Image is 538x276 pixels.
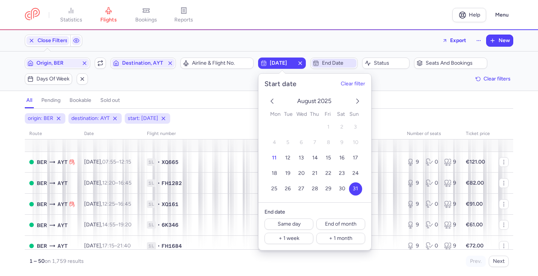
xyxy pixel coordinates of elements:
strong: €91.00 [466,201,483,207]
div: 9 [407,179,420,187]
span: Destination, AYT [122,60,164,66]
div: 9 [444,158,457,166]
a: flights [90,7,127,23]
span: OPEN [29,160,34,164]
span: [DATE], [84,159,131,165]
button: New [487,35,513,46]
div: 0 [426,179,438,187]
h6: End date [264,209,365,215]
span: 28 [312,186,318,192]
button: 2 [335,121,349,134]
button: 21 [308,167,322,180]
span: Origin, BER [36,60,79,66]
button: 9 [335,136,349,149]
button: 29 [322,182,335,196]
span: 17 [353,155,358,161]
button: End of month [316,218,365,230]
span: • [157,179,160,187]
button: 26 [281,182,295,196]
span: 1L [147,200,156,208]
time: 16:45 [118,180,131,186]
span: FH1684 [162,242,182,250]
span: Export [450,38,466,43]
span: Berlin Brandenburg Airport, Berlin, Germany [37,242,47,250]
span: Seats and bookings [426,60,485,66]
span: Days of week [36,76,70,82]
h4: sold out [100,97,120,104]
button: Seats and bookings [414,58,487,69]
button: Destination, AYT [110,58,176,69]
button: + 1 week [264,233,313,244]
button: Clear filter [341,81,365,87]
button: [DATE] [258,58,305,69]
span: reports [174,17,193,23]
button: 31 [349,182,362,196]
span: Antalya, Antalya, Turkey [57,242,68,250]
button: 24 [349,167,362,180]
span: – [102,201,131,207]
div: 9 [444,200,457,208]
span: on 1,759 results [45,258,84,264]
time: 17:15 [102,243,114,249]
span: – [102,159,131,165]
span: New [499,38,510,44]
a: bookings [127,7,165,23]
button: 17 [349,152,362,165]
span: • [157,242,160,250]
button: 4 [268,136,281,149]
span: 23 [339,170,345,177]
button: 30 [335,182,349,196]
button: 23 [335,167,349,180]
span: 31 [353,186,358,192]
span: Antalya, Antalya, Turkey [57,221,68,229]
span: 11 [272,155,277,161]
button: 19 [281,167,295,180]
a: statistics [52,7,90,23]
div: 9 [407,242,420,250]
span: 7 [313,140,316,146]
span: 1 [327,124,329,130]
span: 14 [312,155,318,161]
h4: bookable [70,97,91,104]
button: 28 [308,182,322,196]
span: 29 [325,186,331,192]
span: 19 [285,170,290,177]
span: 10 [353,140,358,146]
button: End date [310,58,358,69]
span: – [102,180,131,186]
button: 27 [295,182,308,196]
div: 0 [426,158,438,166]
time: 21:40 [117,243,131,249]
span: OPEN [29,223,34,227]
th: Flight number [142,128,402,140]
button: next month [353,97,362,107]
h4: all [26,97,32,104]
time: 12:25 [102,201,115,207]
span: 18 [272,170,277,177]
button: 14 [308,152,322,165]
div: 0 [426,242,438,250]
span: statistics [60,17,82,23]
span: [DATE] [270,60,294,66]
span: bookings [135,17,157,23]
button: 18 [268,167,281,180]
span: 25 [271,186,277,192]
button: Close Filters [25,35,70,46]
th: Ticket price [461,128,494,140]
button: Next [489,256,509,267]
button: Same day [264,218,313,230]
span: August [297,97,317,105]
span: 16 [339,155,345,161]
span: 6K346 [162,221,178,229]
span: 1L [147,158,156,166]
span: • [157,200,160,208]
span: XQ665 [162,158,178,166]
span: 2 [340,124,343,130]
span: 15 [326,155,331,161]
span: – [102,221,131,228]
span: Antalya, Antalya, Turkey [57,158,68,166]
div: 9 [444,179,457,187]
span: Antalya, Antalya, Turkey [57,179,68,187]
span: 4 [273,140,276,146]
span: 20 [298,170,305,177]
